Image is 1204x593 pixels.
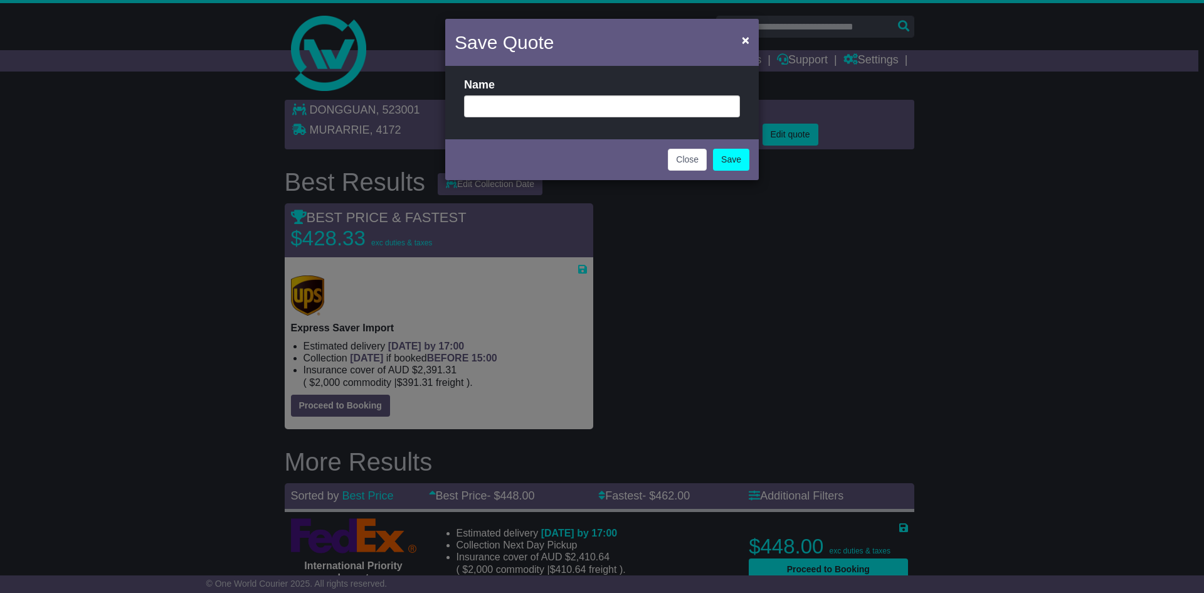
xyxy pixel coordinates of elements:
a: Save [713,149,749,171]
span: × [742,33,749,47]
h4: Save Quote [455,28,554,56]
label: Name [464,78,495,92]
button: Close [668,149,707,171]
button: Close [736,27,756,53]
